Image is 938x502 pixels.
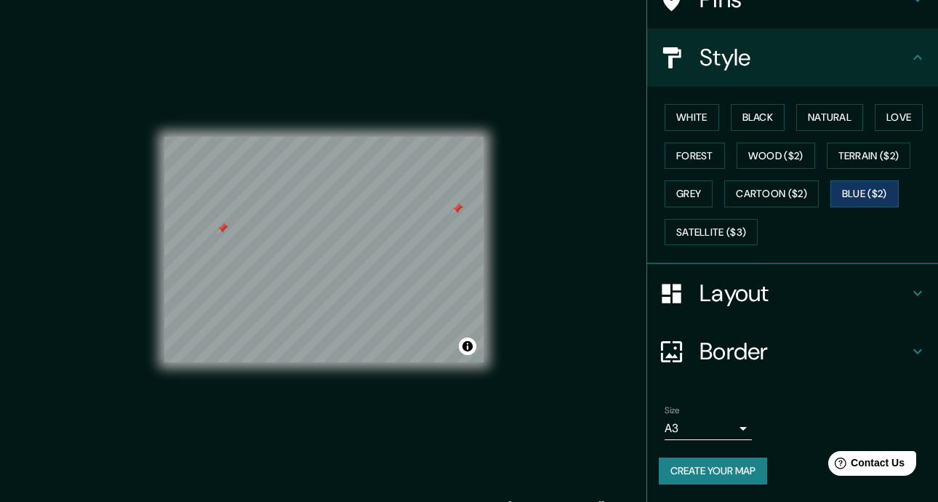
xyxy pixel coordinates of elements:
button: White [665,104,719,131]
button: Blue ($2) [830,180,899,207]
h4: Border [700,337,909,366]
button: Cartoon ($2) [724,180,819,207]
button: Forest [665,143,725,170]
button: Satellite ($3) [665,219,758,246]
div: Border [647,322,938,381]
div: Layout [647,264,938,322]
div: A3 [665,417,752,440]
canvas: Map [164,137,484,362]
button: Create your map [659,458,767,485]
button: Love [875,104,923,131]
button: Black [731,104,785,131]
button: Wood ($2) [737,143,815,170]
button: Toggle attribution [459,338,476,355]
h4: Style [700,43,909,72]
button: Grey [665,180,713,207]
label: Size [665,405,680,417]
button: Terrain ($2) [827,143,911,170]
h4: Layout [700,279,909,308]
div: Style [647,28,938,87]
iframe: Help widget launcher [809,445,922,486]
button: Natural [796,104,863,131]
